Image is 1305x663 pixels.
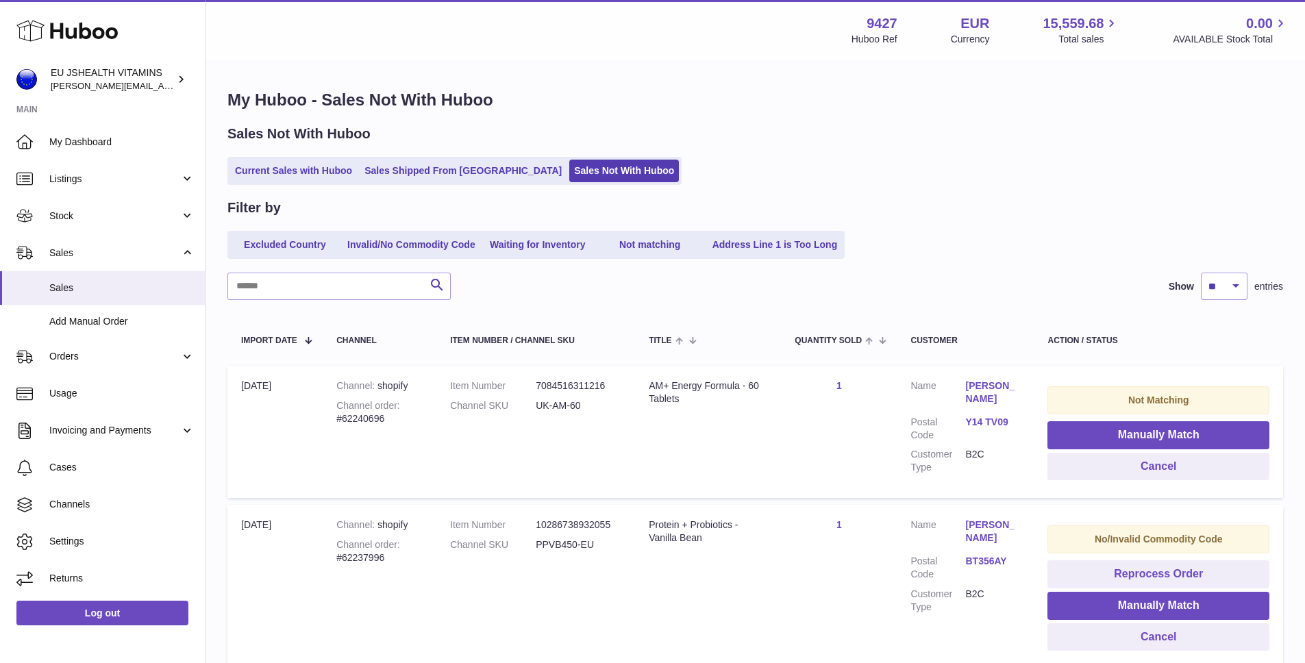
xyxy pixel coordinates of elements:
button: Manually Match [1047,421,1269,449]
div: AM+ Energy Formula - 60 Tablets [649,379,767,405]
div: EU JSHEALTH VITAMINS [51,66,174,92]
strong: No/Invalid Commodity Code [1095,534,1223,545]
div: Channel [336,336,423,345]
strong: 9427 [867,14,897,33]
a: 1 [836,519,842,530]
dt: Name [910,518,965,548]
div: shopify [336,518,423,531]
button: Cancel [1047,453,1269,481]
h2: Filter by [227,199,281,217]
span: AVAILABLE Stock Total [1173,33,1289,46]
dt: Name [910,379,965,409]
dt: Channel SKU [450,538,536,551]
div: #62240696 [336,399,423,425]
button: Manually Match [1047,592,1269,620]
span: Returns [49,572,195,585]
a: 0.00 AVAILABLE Stock Total [1173,14,1289,46]
a: 15,559.68 Total sales [1043,14,1119,46]
dt: Item Number [450,379,536,392]
span: Quantity Sold [795,336,862,345]
span: Usage [49,387,195,400]
dt: Postal Code [910,555,965,581]
div: Action / Status [1047,336,1269,345]
span: entries [1254,280,1283,293]
div: #62237996 [336,538,423,564]
a: Current Sales with Huboo [230,160,357,182]
div: Currency [951,33,990,46]
span: My Dashboard [49,136,195,149]
h1: My Huboo - Sales Not With Huboo [227,89,1283,111]
td: [DATE] [227,366,323,498]
a: [PERSON_NAME] [965,379,1020,405]
img: laura@jessicasepel.com [16,69,37,90]
a: Waiting for Inventory [483,234,593,256]
strong: Channel order [336,400,400,411]
span: Sales [49,247,180,260]
dt: Customer Type [910,448,965,474]
span: Total sales [1058,33,1119,46]
strong: Channel order [336,539,400,550]
a: Sales Not With Huboo [569,160,679,182]
dd: UK-AM-60 [536,399,621,412]
button: Cancel [1047,623,1269,651]
a: Address Line 1 is Too Long [708,234,843,256]
button: Reprocess Order [1047,560,1269,588]
a: [PERSON_NAME] [965,518,1020,545]
a: 1 [836,380,842,391]
span: Sales [49,282,195,295]
div: shopify [336,379,423,392]
span: [PERSON_NAME][EMAIL_ADDRESS][DOMAIN_NAME] [51,80,275,91]
div: Item Number / Channel SKU [450,336,621,345]
span: Settings [49,535,195,548]
span: Cases [49,461,195,474]
span: 0.00 [1246,14,1273,33]
div: Customer [910,336,1020,345]
div: Huboo Ref [852,33,897,46]
span: Invoicing and Payments [49,424,180,437]
span: Channels [49,498,195,511]
a: Log out [16,601,188,625]
dt: Item Number [450,518,536,531]
dd: PPVB450-EU [536,538,621,551]
a: BT356AY [965,555,1020,568]
a: Y14 TV09 [965,416,1020,429]
dd: 7084516311216 [536,379,621,392]
dt: Customer Type [910,588,965,614]
dd: 10286738932055 [536,518,621,531]
span: 15,559.68 [1043,14,1104,33]
dt: Postal Code [910,416,965,442]
span: Stock [49,210,180,223]
span: Add Manual Order [49,315,195,328]
strong: EUR [960,14,989,33]
h2: Sales Not With Huboo [227,125,371,143]
a: Excluded Country [230,234,340,256]
dd: B2C [965,588,1020,614]
span: Import date [241,336,297,345]
label: Show [1169,280,1194,293]
span: Title [649,336,671,345]
dd: B2C [965,448,1020,474]
div: Protein + Probiotics - Vanilla Bean [649,518,767,545]
span: Orders [49,350,180,363]
a: Sales Shipped From [GEOGRAPHIC_DATA] [360,160,567,182]
dt: Channel SKU [450,399,536,412]
a: Not matching [595,234,705,256]
strong: Channel [336,519,377,530]
strong: Not Matching [1128,395,1189,405]
a: Invalid/No Commodity Code [343,234,480,256]
strong: Channel [336,380,377,391]
span: Listings [49,173,180,186]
